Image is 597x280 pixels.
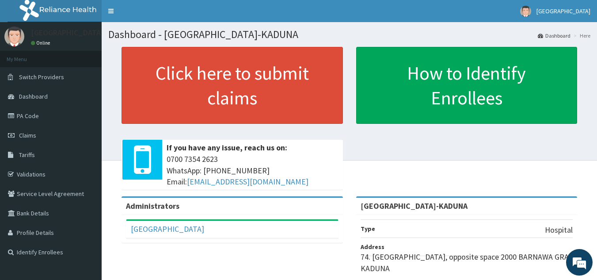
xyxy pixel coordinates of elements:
[122,47,343,124] a: Click here to submit claims
[19,92,48,100] span: Dashboard
[356,47,578,124] a: How to Identify Enrollees
[536,7,590,15] span: [GEOGRAPHIC_DATA]
[19,151,35,159] span: Tariffs
[361,251,573,274] p: 74. [GEOGRAPHIC_DATA], opposite space 2000 BARNAWA GRA KADUNA
[545,224,573,236] p: Hospital
[361,243,384,251] b: Address
[19,131,36,139] span: Claims
[31,40,52,46] a: Online
[131,224,204,234] a: [GEOGRAPHIC_DATA]
[126,201,179,211] b: Administrators
[167,142,287,153] b: If you have any issue, reach us on:
[4,27,24,46] img: User Image
[361,225,375,233] b: Type
[361,201,468,211] strong: [GEOGRAPHIC_DATA]-KADUNA
[108,29,590,40] h1: Dashboard - [GEOGRAPHIC_DATA]-KADUNA
[571,32,590,39] li: Here
[538,32,570,39] a: Dashboard
[19,73,64,81] span: Switch Providers
[167,153,338,188] span: 0700 7354 2623 WhatsApp: [PHONE_NUMBER] Email:
[31,29,104,37] p: [GEOGRAPHIC_DATA]
[187,176,308,187] a: [EMAIL_ADDRESS][DOMAIN_NAME]
[520,6,531,17] img: User Image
